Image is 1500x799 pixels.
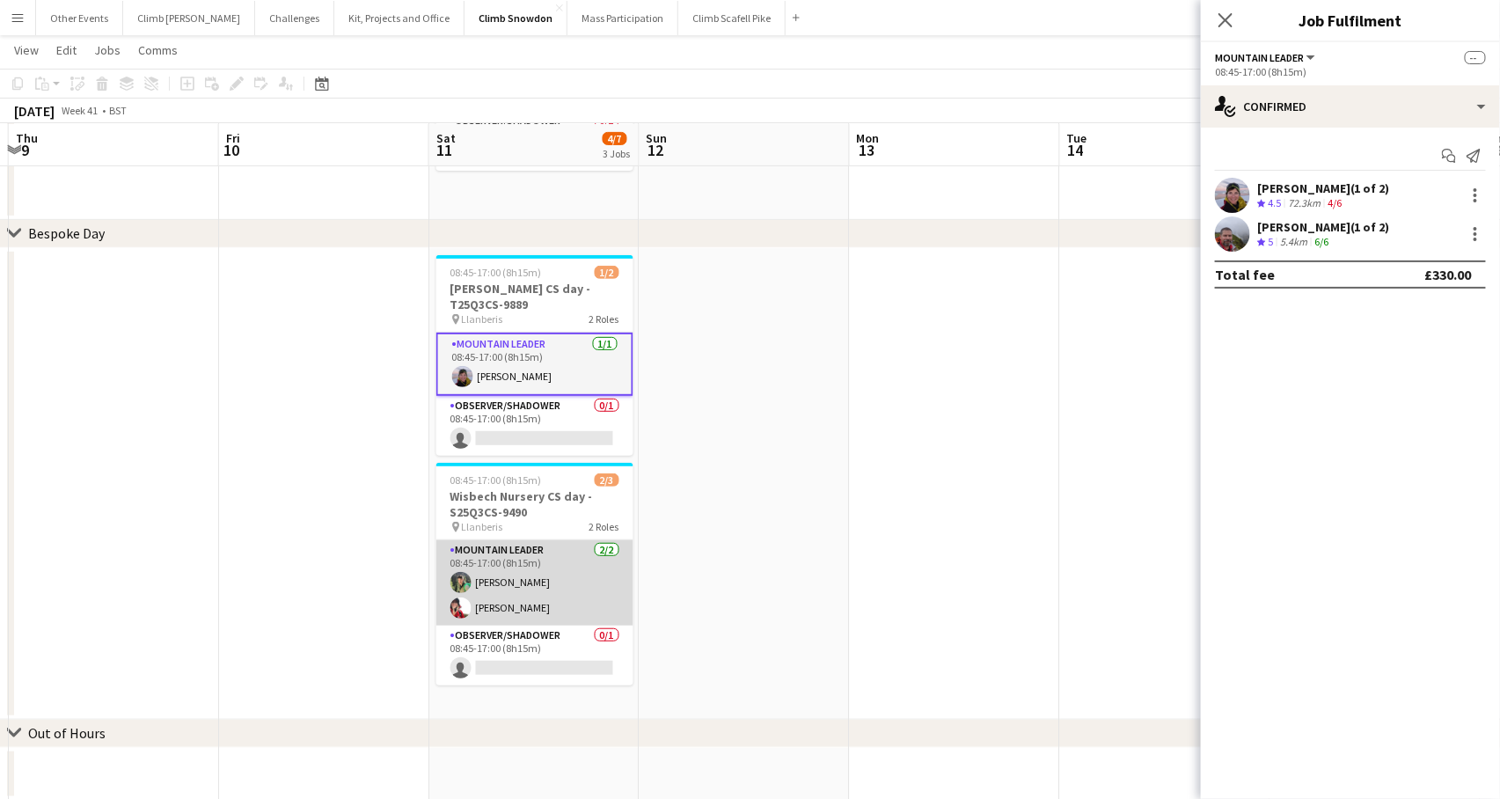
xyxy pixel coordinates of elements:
[465,1,567,35] button: Climb Snowdon
[1257,180,1390,196] div: [PERSON_NAME] (1 of 2)
[1257,219,1390,235] div: [PERSON_NAME] (1 of 2)
[644,140,668,160] span: 12
[854,140,880,160] span: 13
[1215,51,1318,64] button: Mountain Leader
[647,130,668,146] span: Sun
[436,463,633,685] app-job-card: 08:45-17:00 (8h15m)2/3Wisbech Nursery CS day - S25Q3CS-9490 Llanberis2 RolesMountain Leader2/208:...
[223,140,240,160] span: 10
[334,1,465,35] button: Kit, Projects and Office
[7,39,46,62] a: View
[87,39,128,62] a: Jobs
[450,473,542,487] span: 08:45-17:00 (8h15m)
[14,42,39,58] span: View
[436,396,633,456] app-card-role: Observer/Shadower0/108:45-17:00 (8h15m)
[595,473,619,487] span: 2/3
[1067,130,1087,146] span: Tue
[131,39,185,62] a: Comms
[436,255,633,456] app-job-card: 08:45-17:00 (8h15m)1/2[PERSON_NAME] CS day - T25Q3CS-9889 Llanberis2 RolesMountain Leader1/108:45...
[1268,196,1281,209] span: 4.5
[1277,235,1311,250] div: 5.4km
[589,520,619,533] span: 2 Roles
[28,224,105,242] div: Bespoke Day
[595,266,619,279] span: 1/2
[14,102,55,120] div: [DATE]
[436,130,456,146] span: Sat
[255,1,334,35] button: Challenges
[436,488,633,520] h3: Wisbech Nursery CS day - S25Q3CS-9490
[36,1,123,35] button: Other Events
[28,724,106,742] div: Out of Hours
[1215,266,1275,283] div: Total fee
[1314,235,1328,248] app-skills-label: 6/6
[1268,235,1273,248] span: 5
[436,540,633,626] app-card-role: Mountain Leader2/208:45-17:00 (8h15m)[PERSON_NAME][PERSON_NAME]
[567,1,678,35] button: Mass Participation
[226,130,240,146] span: Fri
[589,312,619,326] span: 2 Roles
[1201,9,1500,32] h3: Job Fulfilment
[436,333,633,396] app-card-role: Mountain Leader1/108:45-17:00 (8h15m)[PERSON_NAME]
[436,626,633,685] app-card-role: Observer/Shadower0/108:45-17:00 (8h15m)
[436,281,633,312] h3: [PERSON_NAME] CS day - T25Q3CS-9889
[58,104,102,117] span: Week 41
[16,130,38,146] span: Thu
[13,140,38,160] span: 9
[1425,266,1472,283] div: £330.00
[138,42,178,58] span: Comms
[94,42,121,58] span: Jobs
[1065,140,1087,160] span: 14
[1201,85,1500,128] div: Confirmed
[603,132,627,145] span: 4/7
[434,140,456,160] span: 11
[1284,196,1324,211] div: 72.3km
[1328,196,1342,209] app-skills-label: 4/6
[450,266,542,279] span: 08:45-17:00 (8h15m)
[678,1,786,35] button: Climb Scafell Pike
[462,312,503,326] span: Llanberis
[604,147,631,160] div: 3 Jobs
[1215,65,1486,78] div: 08:45-17:00 (8h15m)
[49,39,84,62] a: Edit
[857,130,880,146] span: Mon
[123,1,255,35] button: Climb [PERSON_NAME]
[1215,51,1304,64] span: Mountain Leader
[109,104,127,117] div: BST
[1465,51,1486,64] span: --
[56,42,77,58] span: Edit
[462,520,503,533] span: Llanberis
